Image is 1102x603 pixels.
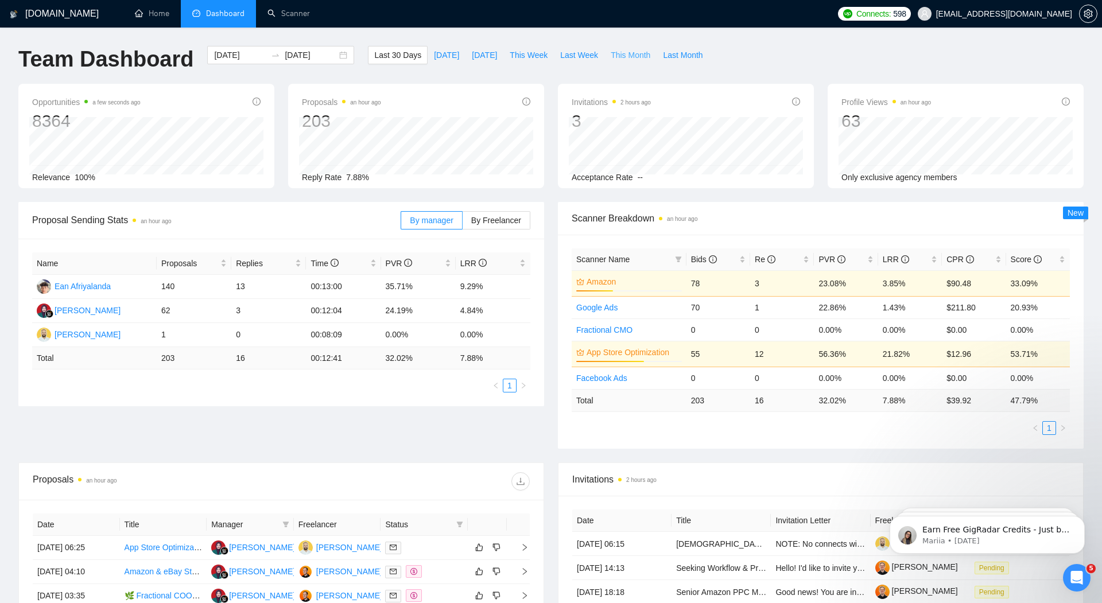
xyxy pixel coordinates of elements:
span: user [921,10,929,18]
time: an hour ago [141,218,171,224]
td: 7.88 % [878,389,942,411]
td: 78 [686,270,750,296]
span: info-circle [522,98,530,106]
span: info-circle [837,255,845,263]
button: left [489,379,503,392]
span: PVR [386,259,413,268]
button: right [1056,421,1070,435]
td: 23.08% [814,270,878,296]
span: dislike [492,591,500,600]
span: Status [385,518,452,531]
td: 13 [231,275,306,299]
img: NF [211,589,226,603]
button: dislike [490,540,503,554]
time: 2 hours ago [626,477,657,483]
span: crown [576,278,584,286]
td: 0 [750,367,814,389]
iframe: Intercom notifications message [872,492,1102,572]
button: setting [1079,5,1097,23]
span: Re [755,255,775,264]
span: info-circle [1034,255,1042,263]
span: Manager [211,518,278,531]
span: like [475,591,483,600]
span: Score [1011,255,1042,264]
span: info-circle [331,259,339,267]
a: Amazon [587,275,680,288]
span: crown [576,348,584,356]
td: 70 [686,296,750,318]
span: By Freelancer [471,216,521,225]
td: $0.00 [942,318,1006,341]
span: -- [638,173,643,182]
td: Total [572,389,686,411]
td: 1.43% [878,296,942,318]
iframe: Intercom live chat [1063,564,1091,592]
td: 3 [750,270,814,296]
span: Scanner Breakdown [572,211,1070,225]
img: D [298,540,313,555]
a: D[PERSON_NAME] [37,329,121,339]
td: 00:12:04 [306,299,381,323]
td: 0 [686,318,750,341]
a: EAEan Afriyalanda [37,281,111,290]
button: This Week [503,46,554,64]
li: Previous Page [489,379,503,392]
a: homeHome [135,9,169,18]
span: dollar [410,568,417,575]
div: Ean Afriyalanda [55,280,111,293]
td: 35.71% [381,275,456,299]
td: $90.48 [942,270,1006,296]
img: gigradar-bm.png [45,310,53,318]
span: Pending [975,586,1009,598]
td: 00:08:09 [306,323,381,347]
td: 0.00% [878,318,942,341]
span: mail [390,592,397,599]
td: 3 [231,299,306,323]
td: 9.29% [456,275,530,299]
span: Proposals [302,95,381,109]
a: App Store Optimization (ASO) Expert [125,543,257,552]
span: info-circle [253,98,261,106]
a: [DEMOGRAPHIC_DATA] Speakers of Tamil – Talent Bench for Future Managed Services Recording Projects [676,539,1063,548]
td: 32.02 % [814,389,878,411]
span: Relevance [32,173,70,182]
span: Proposal Sending Stats [32,213,401,227]
button: like [472,589,486,602]
span: info-circle [901,255,909,263]
td: 0.00% [1006,367,1070,389]
a: Senior Amazon PPC Manager/Operator [676,588,817,597]
div: [PERSON_NAME] [316,589,382,602]
span: info-circle [479,259,487,267]
span: dollar [410,592,417,599]
span: Last Week [560,49,598,61]
span: like [475,543,483,552]
td: 00:12:41 [306,347,381,369]
a: 🌿 Fractional COO Wanted for Health & Wellness Brand (Amazon Experience Required) [125,591,439,600]
td: Seeking Workflow & Process Automation Professionals – Paid Survey [672,556,771,580]
div: [PERSON_NAME] [316,565,382,578]
td: 0.00% [878,367,942,389]
li: 1 [1042,421,1056,435]
button: Last Month [657,46,709,64]
button: like [472,540,486,554]
td: [DATE] 06:25 [33,536,120,560]
span: Acceptance Rate [572,173,633,182]
span: info-circle [404,259,412,267]
td: $211.80 [942,296,1006,318]
img: gigradar-bm.png [220,547,228,555]
td: Amazon & eBay Store Builder / Marketplace Specialist [120,560,207,584]
img: EA [37,279,51,294]
a: AU[PERSON_NAME] [298,566,382,575]
span: CPR [946,255,973,264]
div: 203 [302,110,381,132]
a: App Store Optimization [587,346,680,359]
td: [DATE] 14:13 [572,556,672,580]
div: 63 [841,110,931,132]
img: NF [211,540,226,555]
img: NF [37,304,51,318]
span: Opportunities [32,95,141,109]
span: 7.88% [346,173,369,182]
span: 100% [75,173,95,182]
span: info-circle [709,255,717,263]
span: Scanner Name [576,255,630,264]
